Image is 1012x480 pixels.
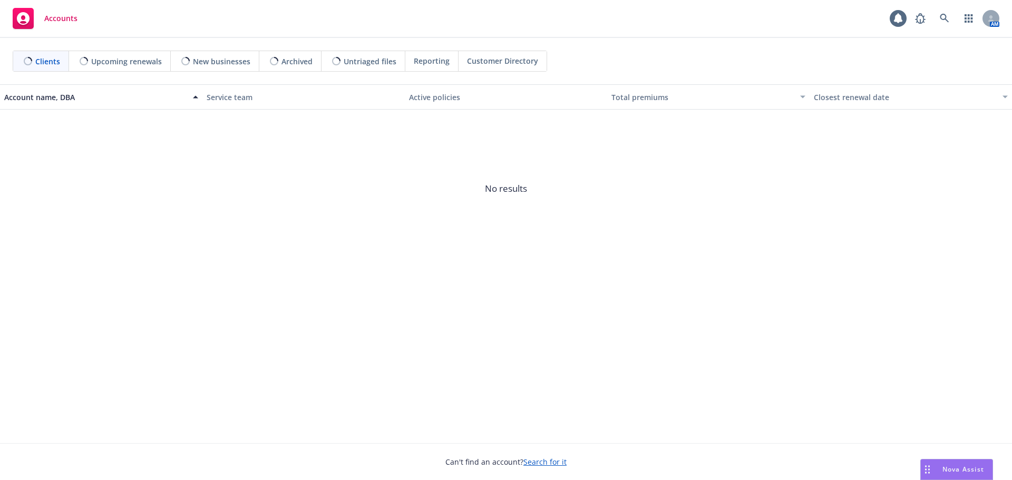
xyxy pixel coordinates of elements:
div: Service team [207,92,401,103]
div: Active policies [409,92,603,103]
a: Search [934,8,955,29]
div: Account name, DBA [4,92,187,103]
a: Search for it [523,457,567,467]
div: Closest renewal date [814,92,996,103]
div: Drag to move [921,459,934,479]
span: Can't find an account? [445,456,567,467]
span: Nova Assist [942,465,984,474]
span: Accounts [44,14,77,23]
span: Customer Directory [467,55,538,66]
span: Upcoming renewals [91,56,162,67]
span: Clients [35,56,60,67]
div: Total premiums [611,92,794,103]
span: Reporting [414,55,450,66]
a: Switch app [958,8,979,29]
button: Total premiums [607,84,810,110]
button: Closest renewal date [810,84,1012,110]
span: Untriaged files [344,56,396,67]
button: Active policies [405,84,607,110]
button: Service team [202,84,405,110]
a: Report a Bug [910,8,931,29]
span: New businesses [193,56,250,67]
button: Nova Assist [920,459,993,480]
span: Archived [281,56,313,67]
a: Accounts [8,4,82,33]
